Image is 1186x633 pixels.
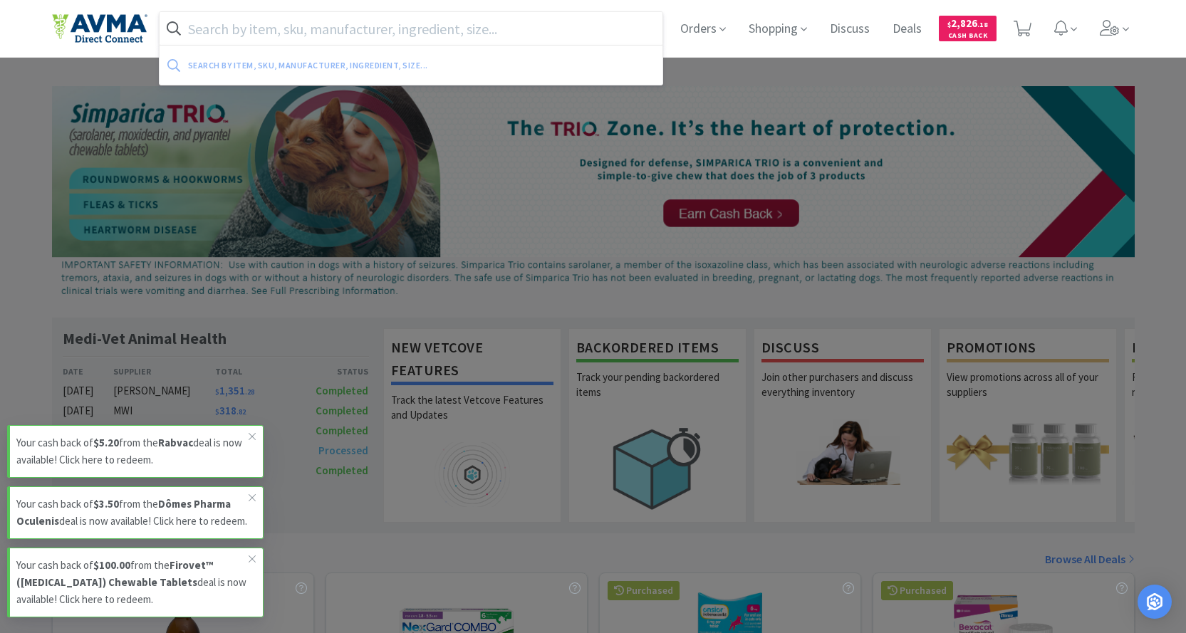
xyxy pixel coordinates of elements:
strong: $5.20 [93,436,119,449]
a: $2,826.18Cash Back [939,9,997,48]
p: Your cash back of from the deal is now available! Click here to redeem. [16,496,249,530]
span: $ [947,20,951,29]
img: e4e33dab9f054f5782a47901c742baa9_102.png [52,14,147,43]
a: Discuss [824,23,875,36]
a: Deals [887,23,927,36]
p: Your cash back of from the deal is now available! Click here to redeem. [16,557,249,608]
strong: $3.50 [93,497,119,511]
span: 2,826 [947,16,988,30]
span: . 18 [977,20,988,29]
div: Open Intercom Messenger [1138,585,1172,619]
strong: Rabvac [158,436,193,449]
input: Search by item, sku, manufacturer, ingredient, size... [160,12,663,45]
strong: $100.00 [93,558,130,572]
span: Cash Back [947,32,988,41]
p: Your cash back of from the deal is now available! Click here to redeem. [16,434,249,469]
div: Search by item, sku, manufacturer, ingredient, size... [188,54,541,76]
